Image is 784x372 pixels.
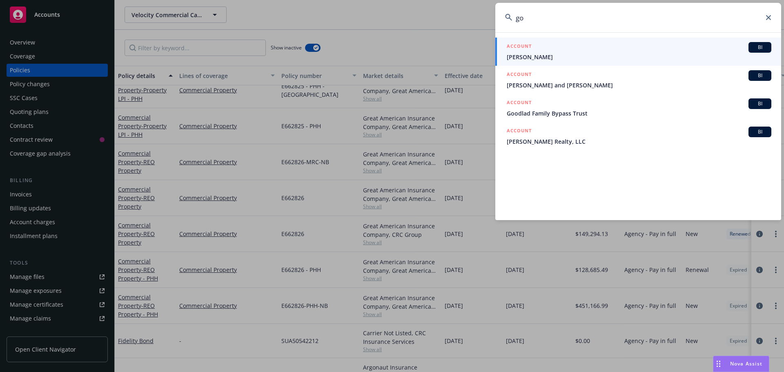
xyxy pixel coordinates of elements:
span: BI [752,100,768,107]
h5: ACCOUNT [507,70,532,80]
a: ACCOUNTBI[PERSON_NAME] Realty, LLC [495,122,781,150]
span: [PERSON_NAME] Realty, LLC [507,137,771,146]
span: Nova Assist [730,360,762,367]
button: Nova Assist [713,356,769,372]
h5: ACCOUNT [507,98,532,108]
div: Drag to move [713,356,724,372]
span: BI [752,44,768,51]
span: [PERSON_NAME] [507,53,771,61]
a: ACCOUNTBI[PERSON_NAME] [495,38,781,66]
a: ACCOUNTBIGoodlad Family Bypass Trust [495,94,781,122]
span: [PERSON_NAME] and [PERSON_NAME] [507,81,771,89]
span: BI [752,72,768,79]
input: Search... [495,3,781,32]
span: Goodlad Family Bypass Trust [507,109,771,118]
span: BI [752,128,768,136]
h5: ACCOUNT [507,42,532,52]
a: ACCOUNTBI[PERSON_NAME] and [PERSON_NAME] [495,66,781,94]
h5: ACCOUNT [507,127,532,136]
